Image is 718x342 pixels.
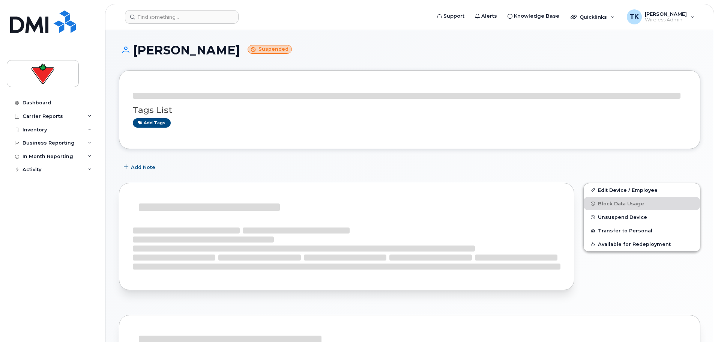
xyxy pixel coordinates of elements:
a: Edit Device / Employee [584,183,700,197]
h3: Tags List [133,105,686,115]
button: Add Note [119,160,162,174]
button: Transfer to Personal [584,224,700,237]
small: Suspended [248,45,292,54]
a: Add tags [133,118,171,128]
span: Add Note [131,164,155,171]
button: Available for Redeployment [584,237,700,251]
span: Available for Redeployment [598,241,671,247]
span: Unsuspend Device [598,214,647,220]
h1: [PERSON_NAME] [119,44,700,57]
button: Block Data Usage [584,197,700,210]
button: Unsuspend Device [584,210,700,224]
